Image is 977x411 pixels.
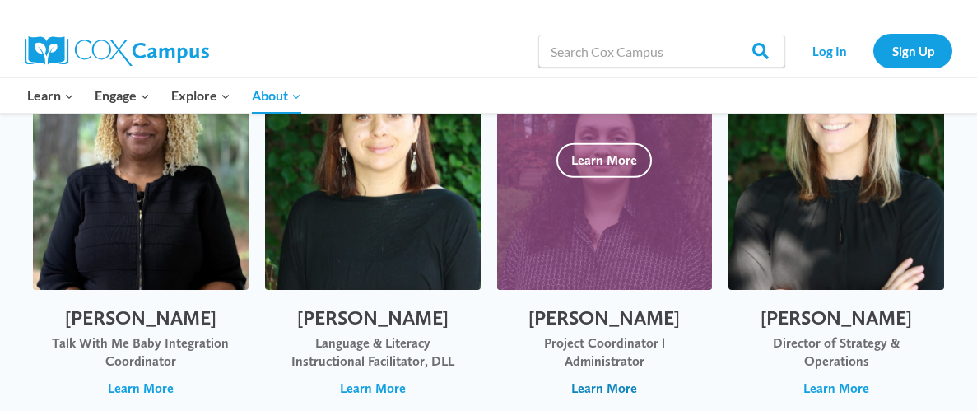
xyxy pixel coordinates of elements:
h2: [PERSON_NAME] [514,306,696,330]
nav: Secondary Navigation [793,34,952,68]
div: Director of Strategy & Operations [745,334,928,371]
a: Sign Up [873,34,952,68]
input: Search Cox Campus [538,35,785,68]
div: Project Coordinator l Administrator [514,334,696,371]
button: Child menu of Learn [16,78,85,113]
button: Child menu of About [241,78,312,113]
nav: Primary Navigation [16,78,311,113]
button: Child menu of Explore [161,78,241,113]
span: Learn More [803,380,869,398]
span: Learn More [108,380,174,398]
div: Language & Literacy Instructional Facilitator, DLL [281,334,464,371]
div: Talk With Me Baby Integration Coordinator [49,334,232,371]
h2: [PERSON_NAME] [49,306,232,330]
h2: [PERSON_NAME] [281,306,464,330]
h2: [PERSON_NAME] [745,306,928,330]
img: Cox Campus [25,36,209,66]
span: Learn More [571,380,637,398]
span: Learn More [340,380,406,398]
a: Log In [793,34,865,68]
button: Child menu of Engage [85,78,161,113]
